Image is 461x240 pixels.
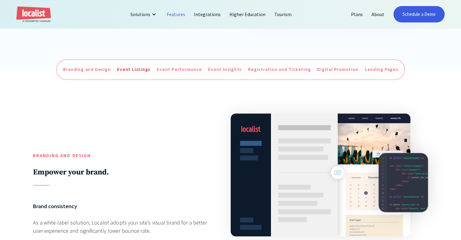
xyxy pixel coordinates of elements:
[190,7,225,22] a: Integrations
[208,66,242,73] div: Event Insights
[33,167,214,177] h2: Empower your brand.
[363,65,399,75] a: Landing Pages
[225,7,270,22] a: Higher Education
[33,218,214,235] div: As a white-label solution, Localist adopts your site’s visual brand for a better user experience ...
[157,66,202,73] div: Event Performance
[126,7,162,22] div: Solutions
[316,65,360,75] a: Digital Promotion
[63,66,111,73] div: Branding and Design
[115,65,152,75] a: Event Listings
[347,7,367,22] a: Plans
[155,65,203,75] a: Event Performance
[317,66,358,73] div: Digital Promotion
[62,65,112,75] a: Branding and Design
[16,6,51,22] a: home
[130,11,150,18] div: Solutions
[270,7,296,22] a: Tourism
[246,65,312,75] a: Registration and Ticketing
[393,6,445,22] a: Schedule a Demo
[367,7,389,22] a: About
[33,152,214,159] h5: Branding and Design
[248,66,311,73] div: Registration and Ticketing
[365,66,398,73] div: Landing Pages
[162,7,189,22] a: Features
[117,66,150,73] div: Event Listings
[33,202,214,210] h6: Brand consistency
[206,65,243,75] a: Event Insights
